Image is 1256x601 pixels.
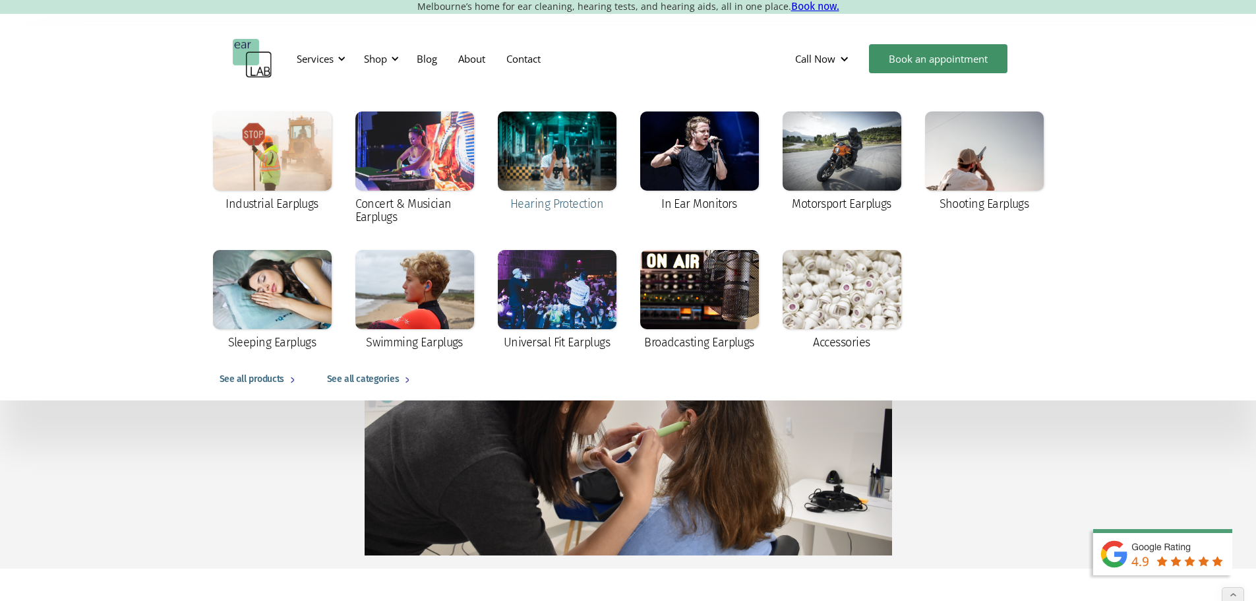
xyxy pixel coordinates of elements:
a: Swimming Earplugs [349,243,481,358]
a: Contact [496,40,551,78]
div: Broadcasting Earplugs [644,336,754,349]
a: Book an appointment [869,44,1007,73]
div: Shop [364,52,387,65]
div: Services [289,39,349,79]
a: Concert & Musician Earplugs [349,105,481,233]
a: Hearing Protection [491,105,623,220]
a: See all categories [314,358,429,400]
div: In Ear Monitors [661,197,737,210]
a: Broadcasting Earplugs [634,243,765,358]
div: Call Now [785,39,862,79]
div: Motorsport Earplugs [792,197,891,210]
div: Accessories [813,336,870,349]
div: See all categories [327,371,399,387]
a: In Ear Monitors [634,105,765,220]
a: About [448,40,496,78]
div: Concert & Musician Earplugs [355,197,474,224]
div: Hearing Protection [510,197,603,210]
a: Universal Fit Earplugs [491,243,623,358]
div: Industrial Earplugs [225,197,318,210]
div: Swimming Earplugs [366,336,463,349]
div: See all products [220,371,284,387]
a: Shooting Earplugs [918,105,1050,220]
a: Motorsport Earplugs [776,105,908,220]
a: Blog [406,40,448,78]
img: 3D scanning & ear impressions service at earLAB [365,292,892,555]
a: Sleeping Earplugs [206,243,338,358]
div: Shop [356,39,403,79]
div: Universal Fit Earplugs [504,336,610,349]
a: Accessories [776,243,908,358]
div: Sleeping Earplugs [228,336,316,349]
a: See all products [206,358,314,400]
div: Shooting Earplugs [940,197,1029,210]
div: Services [297,52,334,65]
a: Industrial Earplugs [206,105,338,220]
a: home [233,39,272,79]
div: Call Now [795,52,835,65]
